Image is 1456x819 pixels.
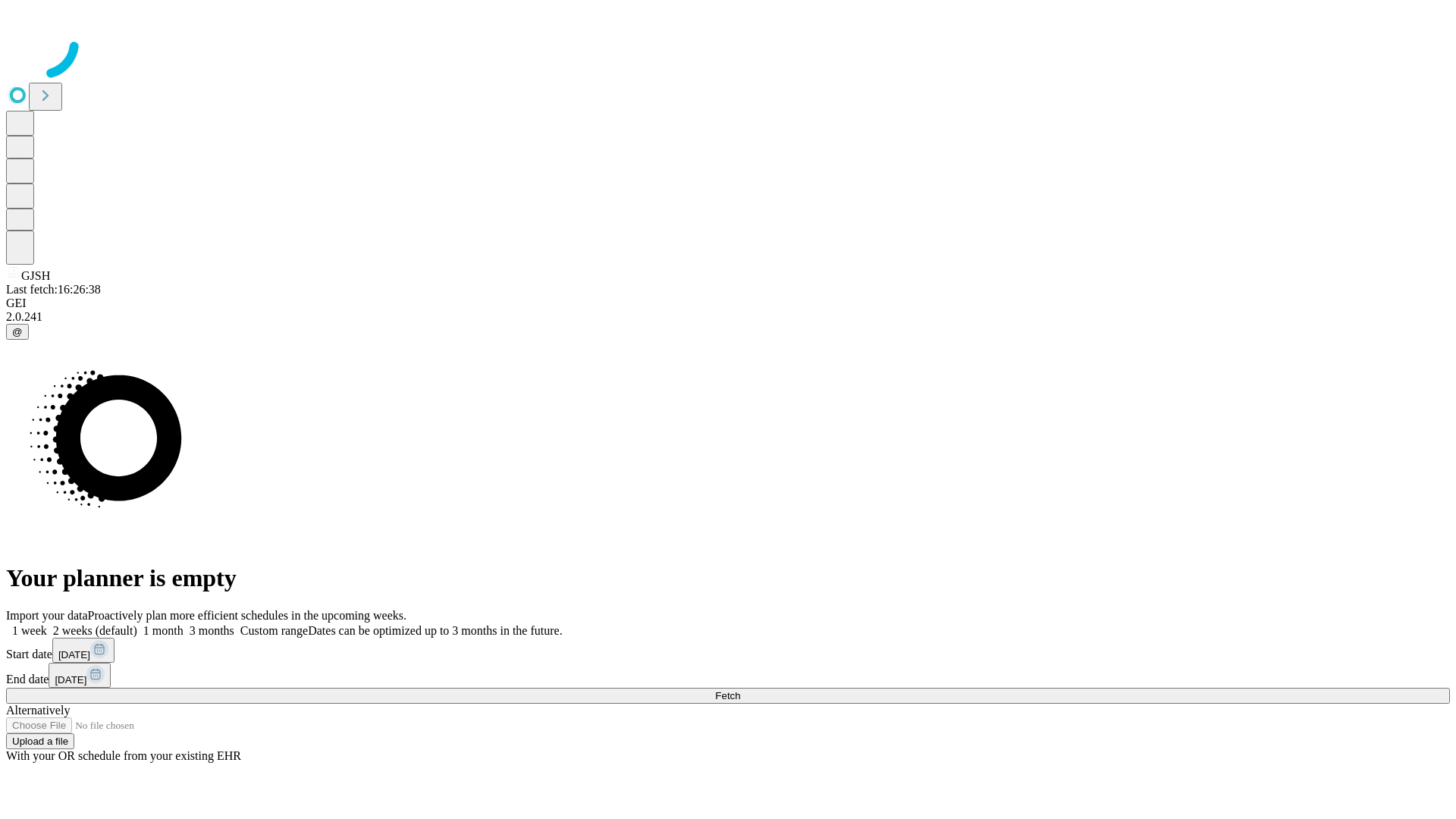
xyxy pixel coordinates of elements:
[143,624,184,637] span: 1 month
[6,324,29,340] button: @
[88,609,406,622] span: Proactively plan more efficient schedules in the upcoming weeks.
[240,624,308,637] span: Custom range
[53,624,137,637] span: 2 weeks (default)
[58,649,90,661] span: [DATE]
[6,704,70,717] span: Alternatively
[6,609,88,622] span: Import your data
[6,749,241,762] span: With your OR schedule from your existing EHR
[6,733,74,749] button: Upload a file
[49,663,111,688] button: [DATE]
[55,674,86,686] span: [DATE]
[6,283,101,296] span: Last fetch: 16:26:38
[6,310,1450,324] div: 2.0.241
[12,624,47,637] span: 1 week
[308,624,562,637] span: Dates can be optimized up to 3 months in the future.
[6,297,1450,310] div: GEI
[21,269,50,282] span: GJSH
[6,564,1450,592] h1: Your planner is empty
[190,624,234,637] span: 3 months
[12,326,23,337] span: @
[715,690,740,701] span: Fetch
[52,638,115,663] button: [DATE]
[6,638,1450,663] div: Start date
[6,663,1450,688] div: End date
[6,688,1450,704] button: Fetch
